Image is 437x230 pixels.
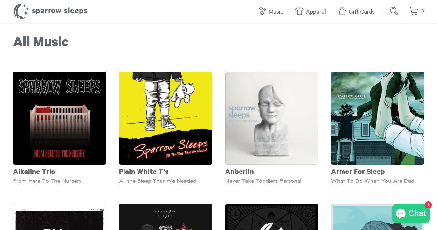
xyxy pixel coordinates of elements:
div: Alkaline Trio [13,165,106,178]
h1: All Music [13,36,424,52]
div: Anberlin [225,165,318,178]
div: Never Take Toddlers Personal [225,178,318,184]
a: Plain White T's All the Sleep That We Needed [119,72,212,184]
div: Armor For Sleep [331,165,424,178]
div: From Here To The Nursery [13,178,106,184]
a: Alkaline Trio From Here To The Nursery [13,72,106,184]
inbox-online-store-chat: Shopify online store chat [390,204,432,225]
img: ArmorForSleep-WhatToDoWhenYouAreDad-Cover-SparrowSleeps_grande.png [331,72,424,165]
a: Anberlin Never Take Toddlers Personal [225,72,318,184]
a: Armor For Sleep What To Do When You Are Dad [331,72,424,184]
a: Gift Cards [337,5,378,19]
input: Submit [388,5,401,18]
a: Music [257,5,286,19]
h1: Sparrow Sleeps [13,3,88,20]
div: Plain White T's [119,165,212,178]
img: SS-NeverTakeToddlersPersonal-Cover-1600x1600_grande.png [225,72,318,165]
img: SS-FromHereToTheNursery-cover-1600x1600_grande.png [13,72,106,165]
img: SparrowSleeps-PlainWhiteT_s-AllTheSleepThatWeNeeded-Cover_grande.png [119,72,212,165]
a: Apparel [295,5,329,19]
div: What To Do When You Are Dad [331,178,424,184]
div: All the Sleep That We Needed [119,178,212,184]
a: 0 [409,5,424,19]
